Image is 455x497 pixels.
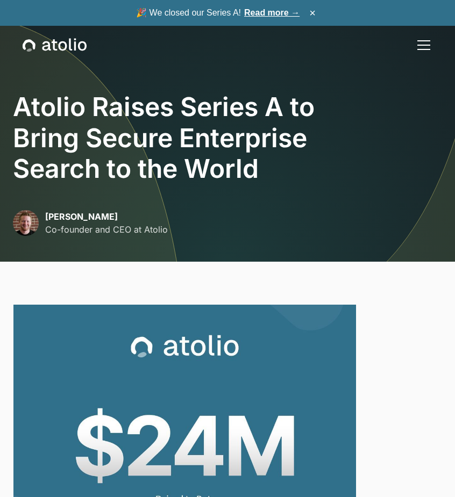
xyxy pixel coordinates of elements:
span: 🎉 We closed our Series A! [136,6,300,19]
h1: Atolio Raises Series A to Bring Secure Enterprise Search to the World [13,91,442,184]
div: menu [411,32,432,58]
a: Read more → [244,8,300,17]
p: [PERSON_NAME] [45,210,168,223]
a: home [23,38,87,52]
button: × [306,7,319,19]
p: Co-founder and CEO at Atolio [45,223,168,236]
